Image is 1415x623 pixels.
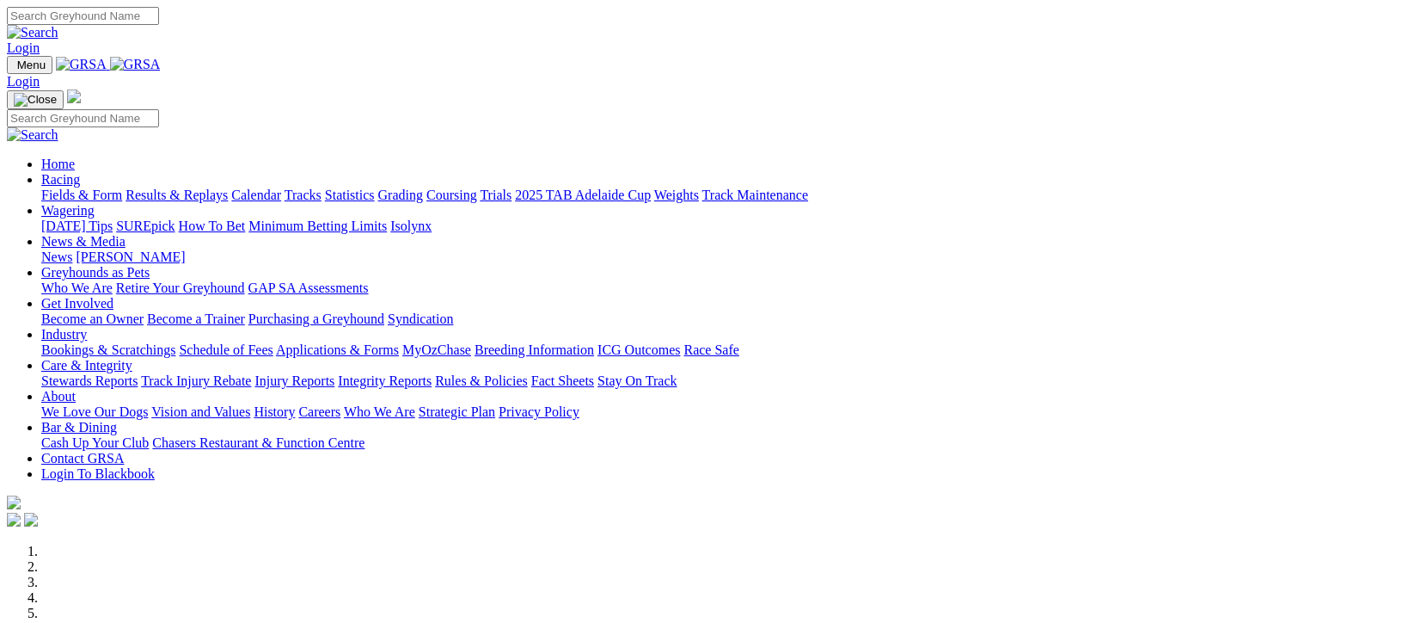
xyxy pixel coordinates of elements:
a: Login To Blackbook [41,466,155,481]
a: Contact GRSA [41,451,124,466]
a: Stewards Reports [41,373,138,388]
div: Industry [41,342,1408,358]
a: Chasers Restaurant & Function Centre [152,435,364,450]
a: Become a Trainer [147,311,245,326]
a: Weights [654,188,699,202]
a: Careers [298,404,340,419]
a: Privacy Policy [499,404,579,419]
a: Wagering [41,203,95,218]
div: Greyhounds as Pets [41,281,1408,296]
a: Fact Sheets [531,373,594,388]
a: Purchasing a Greyhound [248,311,384,326]
a: Statistics [325,188,375,202]
a: Tracks [285,188,322,202]
a: SUREpick [116,219,175,233]
a: Minimum Betting Limits [248,219,387,233]
button: Toggle navigation [7,90,64,109]
a: Cash Up Your Club [41,435,149,450]
img: Search [7,127,58,143]
a: How To Bet [179,219,246,233]
a: Race Safe [683,342,738,357]
a: [PERSON_NAME] [76,250,185,264]
a: GAP SA Assessments [248,281,369,295]
a: ICG Outcomes [597,342,680,357]
img: Search [7,25,58,40]
a: History [254,404,295,419]
a: MyOzChase [402,342,471,357]
a: Login [7,74,40,89]
img: logo-grsa-white.png [67,89,81,103]
a: Coursing [426,188,477,202]
a: Track Injury Rebate [141,373,251,388]
a: Fields & Form [41,188,122,202]
a: Strategic Plan [419,404,495,419]
a: Who We Are [41,281,113,295]
a: News & Media [41,234,126,249]
input: Search [7,7,159,25]
a: Schedule of Fees [179,342,273,357]
a: Greyhounds as Pets [41,265,150,280]
a: Care & Integrity [41,358,132,373]
a: Become an Owner [41,311,144,326]
img: GRSA [56,57,107,72]
a: Login [7,40,40,55]
a: Rules & Policies [435,373,528,388]
div: Bar & Dining [41,435,1408,451]
button: Toggle navigation [7,56,52,74]
a: Industry [41,327,87,342]
a: Racing [41,172,80,187]
a: Stay On Track [597,373,677,388]
a: Applications & Forms [276,342,399,357]
img: logo-grsa-white.png [7,496,21,509]
img: twitter.svg [24,513,38,527]
div: News & Media [41,250,1408,265]
a: Who We Are [344,404,415,419]
a: Trials [480,188,511,202]
div: Get Involved [41,311,1408,327]
a: Injury Reports [254,373,334,388]
a: Retire Your Greyhound [116,281,245,295]
div: Racing [41,188,1408,203]
a: Syndication [388,311,453,326]
img: GRSA [110,57,161,72]
a: Vision and Values [151,404,250,419]
a: Results & Replays [126,188,228,202]
img: Close [14,93,57,107]
a: About [41,389,76,404]
a: Home [41,157,75,171]
input: Search [7,109,159,127]
div: Care & Integrity [41,373,1408,389]
div: About [41,404,1408,420]
a: Track Maintenance [702,188,808,202]
a: News [41,250,72,264]
div: Wagering [41,219,1408,234]
a: Grading [378,188,423,202]
a: Breeding Information [475,342,594,357]
img: facebook.svg [7,513,21,527]
a: Bar & Dining [41,420,117,435]
a: Get Involved [41,296,113,311]
a: Bookings & Scratchings [41,342,175,357]
a: 2025 TAB Adelaide Cup [515,188,651,202]
a: Integrity Reports [338,373,432,388]
span: Menu [17,59,46,71]
a: [DATE] Tips [41,219,113,233]
a: Calendar [231,188,281,202]
a: We Love Our Dogs [41,404,148,419]
a: Isolynx [390,219,432,233]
